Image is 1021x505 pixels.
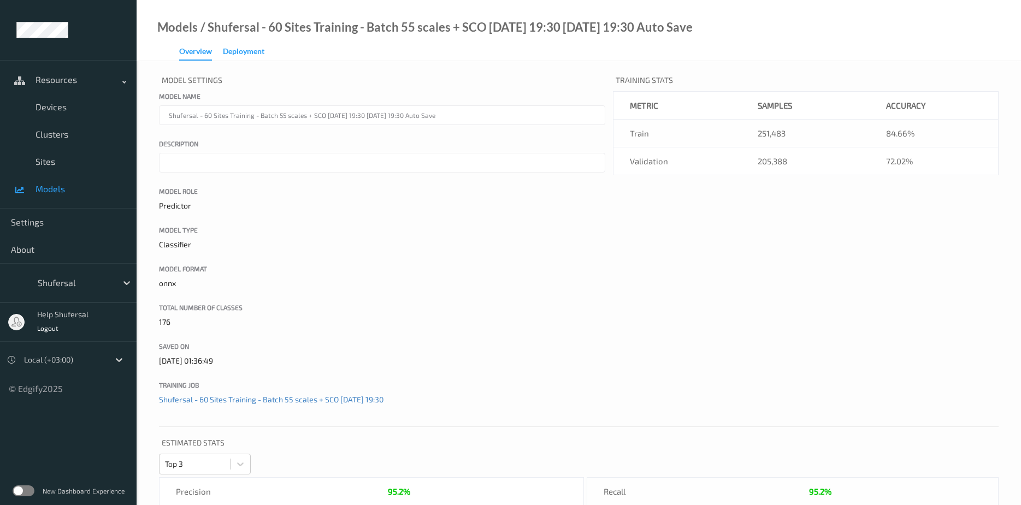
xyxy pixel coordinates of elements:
th: Samples [741,92,870,120]
td: 251,483 [741,120,870,147]
td: 205,388 [741,147,870,175]
a: Deployment [223,44,275,60]
p: Classifier [159,239,605,250]
label: Total number of classes [159,302,605,312]
td: Train [613,120,741,147]
p: Estimated Stats [159,435,999,454]
div: 95.2% [388,486,410,497]
p: 176 [159,317,605,328]
a: Overview [179,44,223,61]
label: Model Type [159,225,605,235]
a: Models [157,22,198,33]
label: Description [159,139,605,148]
div: 95.2% [809,486,831,497]
td: 72.02% [870,147,998,175]
p: onnx [159,278,605,289]
label: Model name [159,91,605,101]
label: Model Role [159,186,605,196]
div: Deployment [223,46,264,60]
th: Accuracy [870,92,998,120]
label: Model Format [159,264,605,274]
p: Training Stats [613,72,999,91]
a: Shufersal - 60 Sites Training - Batch 55 scales + SCO [DATE] 19:30 [159,395,383,404]
label: Training Job [159,380,605,390]
div: Recall [587,478,793,505]
p: [DATE] 01:36:49 [159,355,605,366]
th: metric [613,92,741,120]
div: / Shufersal - 60 Sites Training - Batch 55 scales + SCO [DATE] 19:30 [DATE] 19:30 Auto Save [198,22,693,33]
td: 84.66% [870,120,998,147]
p: Model Settings [159,72,605,91]
div: Precision [160,478,371,505]
label: Saved On [159,341,605,351]
td: Validation [613,147,741,175]
p: Predictor [159,200,605,211]
div: Overview [179,46,212,61]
